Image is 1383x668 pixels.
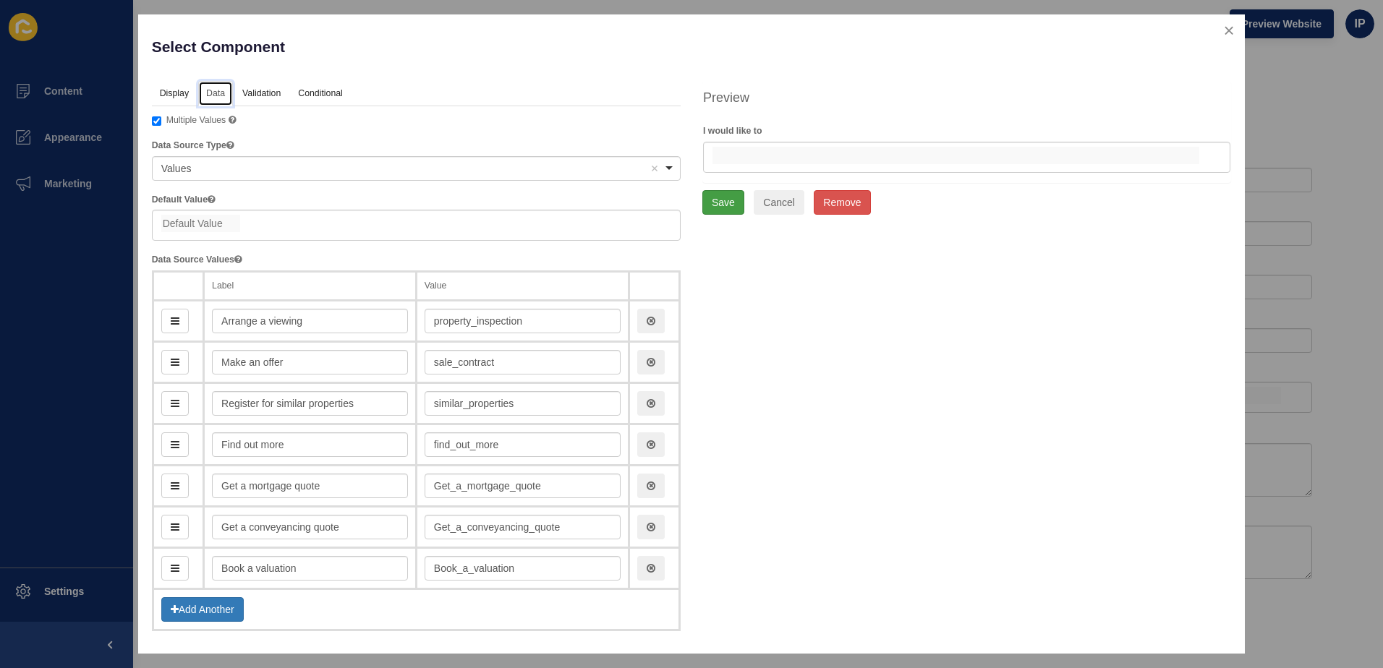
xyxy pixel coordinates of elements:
[152,116,161,126] input: Multiple Values
[198,81,233,107] a: Data
[152,253,242,266] label: Data Source Values
[703,124,762,137] label: I would like to
[1214,15,1244,46] button: close
[712,147,1199,164] input: false
[754,190,804,215] button: Cancel
[290,81,351,107] a: Conditional
[152,81,197,107] a: Display
[204,271,417,301] th: Label
[703,89,1230,107] h4: Preview
[152,193,216,206] label: Default Value
[647,161,662,176] button: Remove item: 'values'
[161,163,192,174] span: Values
[152,139,234,152] label: Data Source Type
[166,115,226,125] span: Multiple Values
[161,597,244,622] button: Add Another
[161,215,240,232] input: Default Value
[152,653,216,666] label: Storage Type
[416,271,629,301] th: Value
[234,81,289,107] a: Validation
[702,190,744,215] button: Save
[814,190,870,215] button: Remove
[152,27,681,66] p: Select Component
